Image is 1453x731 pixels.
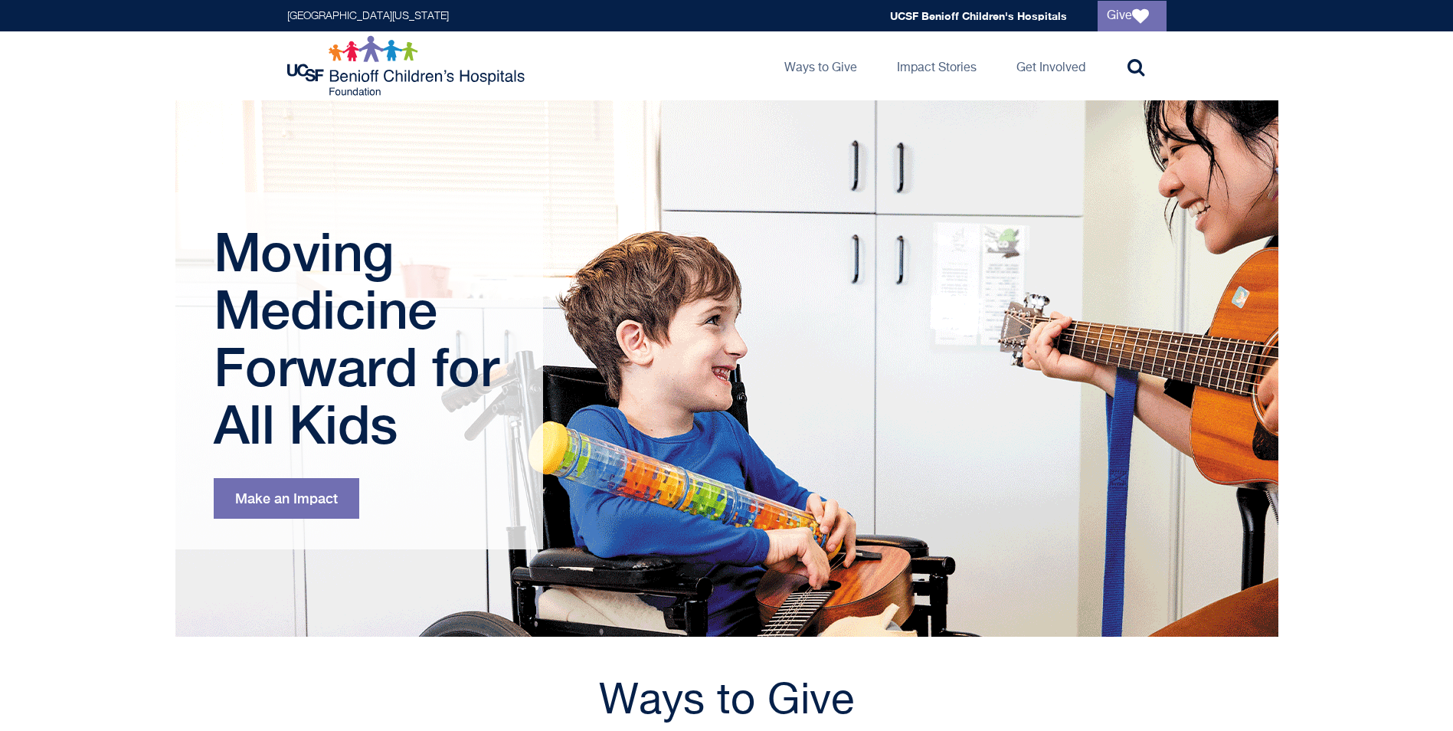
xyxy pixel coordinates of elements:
[287,35,529,97] img: Logo for UCSF Benioff Children's Hospitals Foundation
[885,31,989,100] a: Impact Stories
[287,11,449,21] a: [GEOGRAPHIC_DATA][US_STATE]
[890,9,1067,22] a: UCSF Benioff Children's Hospitals
[214,223,509,453] h1: Moving Medicine Forward for All Kids
[772,31,869,100] a: Ways to Give
[287,675,1167,729] h2: Ways to Give
[214,478,359,519] a: Make an Impact
[1004,31,1098,100] a: Get Involved
[1098,1,1167,31] a: Give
